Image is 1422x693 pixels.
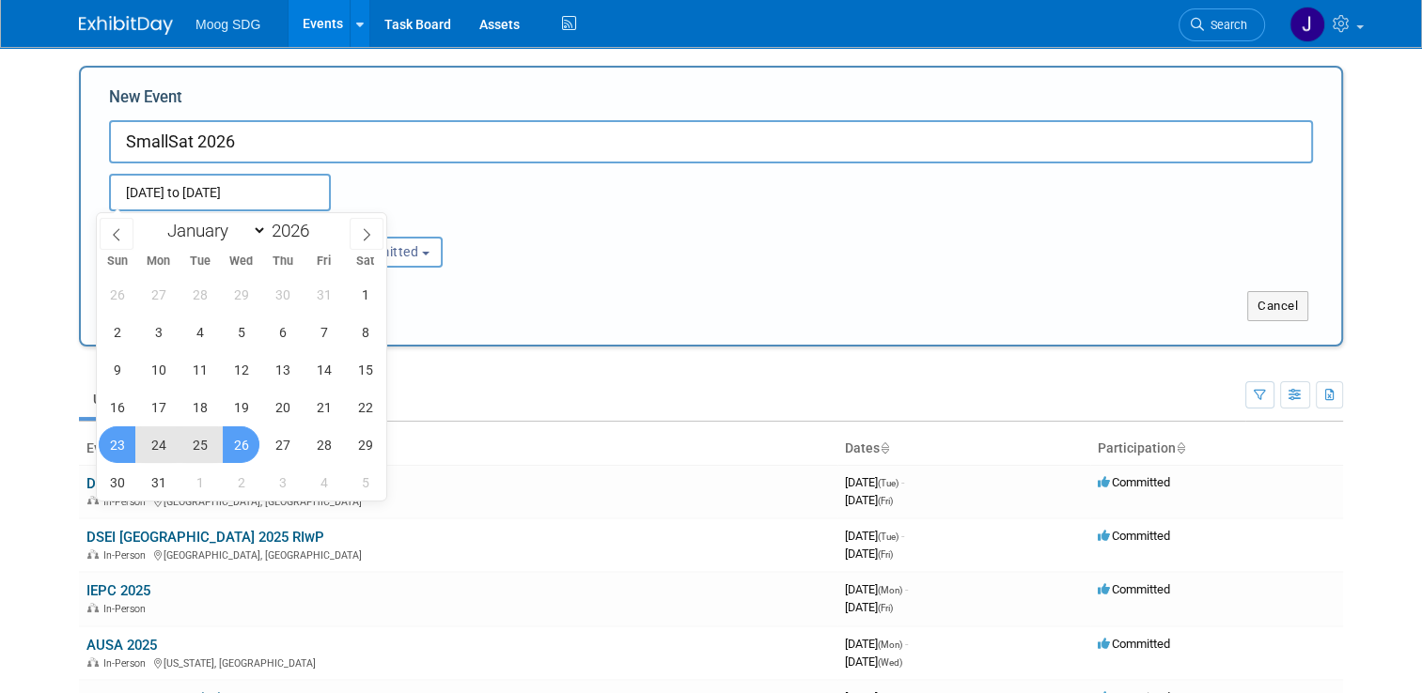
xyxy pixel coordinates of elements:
span: In-Person [103,496,151,508]
a: DSEI UK 2025 Main [86,475,206,492]
span: July 29, 2026 [223,276,259,313]
span: Committed [1098,637,1170,651]
span: September 5, 2026 [347,464,383,500]
a: DSEI [GEOGRAPHIC_DATA] 2025 RIwP [86,529,324,546]
span: August 27, 2026 [264,426,301,463]
img: In-Person Event [87,496,99,505]
span: August 20, 2026 [264,389,301,425]
img: In-Person Event [87,657,99,667]
span: August 16, 2026 [99,389,135,425]
span: July 27, 2026 [140,276,177,313]
span: July 28, 2026 [181,276,218,313]
span: August 13, 2026 [264,351,301,388]
img: In-Person Event [87,549,99,559]
span: [DATE] [845,637,908,651]
span: [DATE] [845,493,893,507]
span: August 21, 2026 [305,389,342,425]
span: - [905,582,908,596]
span: - [901,475,904,489]
input: Start Date - End Date [109,174,331,211]
span: August 7, 2026 [305,314,342,350]
div: [GEOGRAPHIC_DATA], [GEOGRAPHIC_DATA] [86,493,830,508]
span: August 22, 2026 [347,389,383,425]
span: August 5, 2026 [223,314,259,350]
input: Year [267,220,323,241]
button: Cancel [1247,291,1308,321]
span: September 4, 2026 [305,464,342,500]
span: Wed [221,255,262,268]
span: August 30, 2026 [99,464,135,500]
label: New Event [109,86,182,115]
th: Event [79,433,837,465]
a: AUSA 2025 [86,637,157,654]
span: August 26, 2026 [223,426,259,463]
span: (Fri) [878,496,893,506]
span: Committed [1098,582,1170,596]
span: - [901,529,904,543]
span: (Fri) [878,603,893,613]
span: - [905,637,908,651]
span: August 12, 2026 [223,351,259,388]
span: August 8, 2026 [347,314,383,350]
span: [DATE] [845,582,908,596]
span: (Wed) [878,657,902,668]
span: (Tue) [878,531,899,542]
span: Sun [97,255,138,268]
span: September 2, 2026 [223,464,259,500]
img: ExhibitDay [79,16,173,35]
span: [DATE] [845,475,904,489]
span: July 30, 2026 [264,276,301,313]
span: In-Person [103,657,151,670]
span: Tue [180,255,221,268]
div: [US_STATE], [GEOGRAPHIC_DATA] [86,654,830,670]
th: Participation [1090,433,1343,465]
span: August 9, 2026 [99,351,135,388]
span: August 2, 2026 [99,314,135,350]
span: August 28, 2026 [305,426,342,463]
span: August 14, 2026 [305,351,342,388]
span: (Tue) [878,478,899,488]
div: Participation: [315,211,492,236]
span: July 31, 2026 [305,276,342,313]
span: August 4, 2026 [181,314,218,350]
a: Sort by Start Date [880,440,889,455]
a: Sort by Participation Type [1176,440,1185,455]
span: In-Person [103,549,151,562]
span: August 23, 2026 [99,426,135,463]
span: August 1, 2026 [347,276,383,313]
input: Name of Trade Show / Conference [109,120,1313,163]
span: August 11, 2026 [181,351,218,388]
span: In-Person [103,603,151,615]
span: Committed [1098,475,1170,489]
span: August 31, 2026 [140,464,177,500]
span: August 25, 2026 [181,426,218,463]
span: July 26, 2026 [99,276,135,313]
span: Mon [138,255,180,268]
span: Thu [262,255,304,268]
span: August 3, 2026 [140,314,177,350]
a: Search [1179,8,1265,41]
span: Moog SDG [195,17,260,32]
div: [GEOGRAPHIC_DATA], [GEOGRAPHIC_DATA] [86,547,830,562]
span: August 15, 2026 [347,351,383,388]
span: Sat [345,255,386,268]
div: Attendance / Format: [109,211,287,236]
a: IEPC 2025 [86,582,150,599]
span: (Fri) [878,549,893,560]
span: [DATE] [845,529,904,543]
span: August 24, 2026 [140,426,177,463]
th: Dates [837,433,1090,465]
span: Search [1204,18,1247,32]
a: Upcoming9 [79,381,184,417]
span: September 1, 2026 [181,464,218,500]
span: August 19, 2026 [223,389,259,425]
span: [DATE] [845,547,893,561]
img: Jaclyn Roberts [1289,7,1325,42]
span: [DATE] [845,654,902,669]
span: August 29, 2026 [347,426,383,463]
span: [DATE] [845,600,893,614]
span: August 10, 2026 [140,351,177,388]
span: August 6, 2026 [264,314,301,350]
span: September 3, 2026 [264,464,301,500]
span: August 18, 2026 [181,389,218,425]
